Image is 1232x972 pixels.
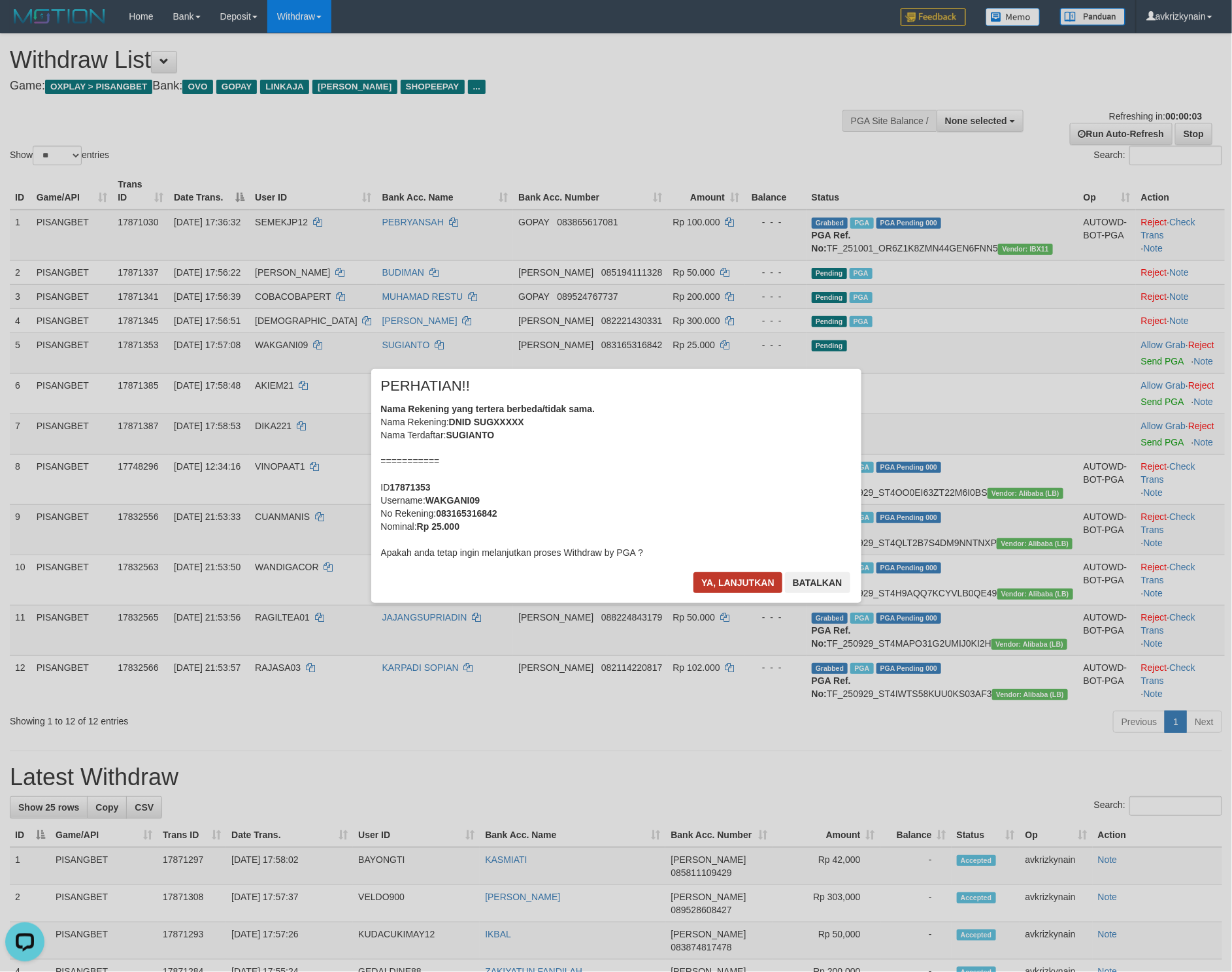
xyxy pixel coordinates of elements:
[785,572,850,593] button: Batalkan
[381,404,595,414] b: Nama Rekening yang tertera berbeda/tidak sama.
[5,5,44,44] button: Open LiveChat chat widget
[693,572,782,593] button: Ya, lanjutkan
[449,417,524,427] b: DNID SUGXXXXX
[417,521,459,532] b: Rp 25.000
[390,482,431,493] b: 17871353
[425,495,480,506] b: WAKGANI09
[381,380,471,393] span: PERHATIAN!!
[446,430,495,440] b: SUGIANTO
[381,402,852,559] div: Nama Rekening: Nama Terdaftar: =========== ID Username: No Rekening: Nominal: Apakah anda tetap i...
[436,508,497,519] b: 083165316842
